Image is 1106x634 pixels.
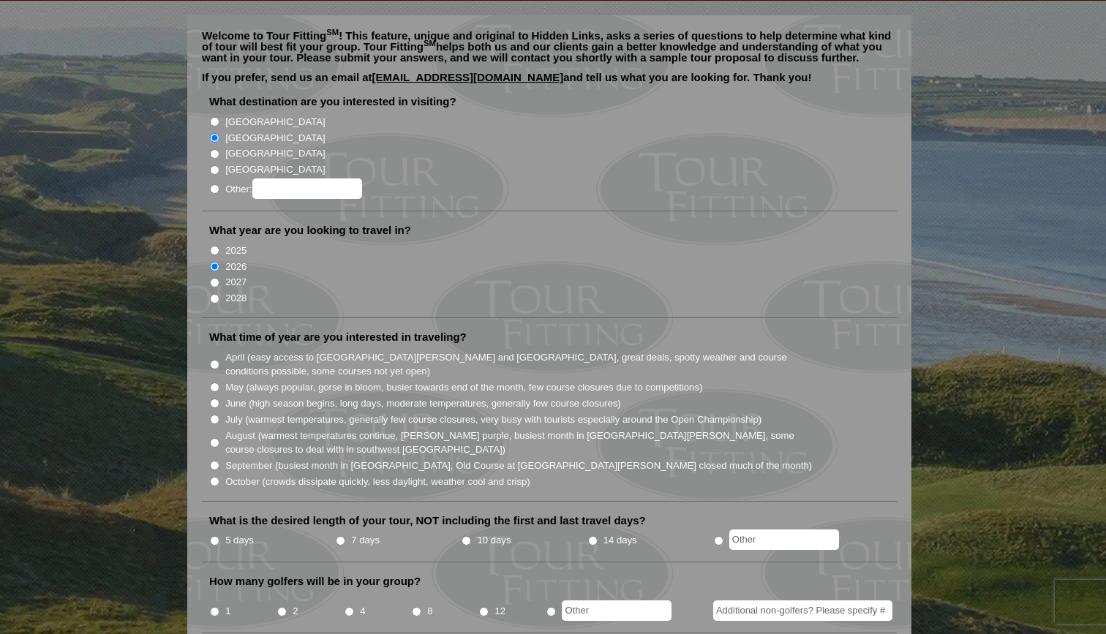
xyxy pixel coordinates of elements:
[209,330,467,344] label: What time of year are you interested in traveling?
[252,178,362,199] input: Other:
[225,458,812,473] label: September (busiest month in [GEOGRAPHIC_DATA], Old Course at [GEOGRAPHIC_DATA][PERSON_NAME] close...
[713,600,892,621] input: Additional non-golfers? Please specify #
[225,146,325,161] label: [GEOGRAPHIC_DATA]
[351,533,380,548] label: 7 days
[225,275,247,290] label: 2027
[209,513,646,528] label: What is the desired length of your tour, NOT including the first and last travel days?
[202,30,897,63] p: Welcome to Tour Fitting ! This feature, unique and original to Hidden Links, asks a series of que...
[478,533,511,548] label: 10 days
[225,475,530,489] label: October (crowds dissipate quickly, less daylight, weather cool and crisp)
[225,604,230,619] label: 1
[372,71,564,83] a: [EMAIL_ADDRESS][DOMAIN_NAME]
[225,244,247,258] label: 2025
[326,28,339,37] sup: SM
[225,429,813,457] label: August (warmest temperatures continue, [PERSON_NAME] purple, busiest month in [GEOGRAPHIC_DATA][P...
[360,604,365,619] label: 4
[562,600,671,621] input: Other
[225,396,621,411] label: June (high season begins, long days, moderate temperatures, generally few course closures)
[225,412,761,427] label: July (warmest temperatures, generally few course closures, very busy with tourists especially aro...
[225,380,702,395] label: May (always popular, gorse in bloom, busier towards end of the month, few course closures due to ...
[494,604,505,619] label: 12
[209,94,456,109] label: What destination are you interested in visiting?
[225,350,813,379] label: April (easy access to [GEOGRAPHIC_DATA][PERSON_NAME] and [GEOGRAPHIC_DATA], great deals, spotty w...
[225,291,247,306] label: 2028
[225,115,325,129] label: [GEOGRAPHIC_DATA]
[427,604,432,619] label: 8
[225,533,254,548] label: 5 days
[603,533,637,548] label: 14 days
[225,260,247,274] label: 2026
[293,604,298,619] label: 2
[729,529,839,550] input: Other
[202,72,897,94] p: If you prefer, send us an email at and tell us what you are looking for. Thank you!
[424,39,436,48] sup: SM
[225,162,325,177] label: [GEOGRAPHIC_DATA]
[209,574,421,589] label: How many golfers will be in your group?
[225,178,361,199] label: Other:
[209,223,411,238] label: What year are you looking to travel in?
[225,131,325,146] label: [GEOGRAPHIC_DATA]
